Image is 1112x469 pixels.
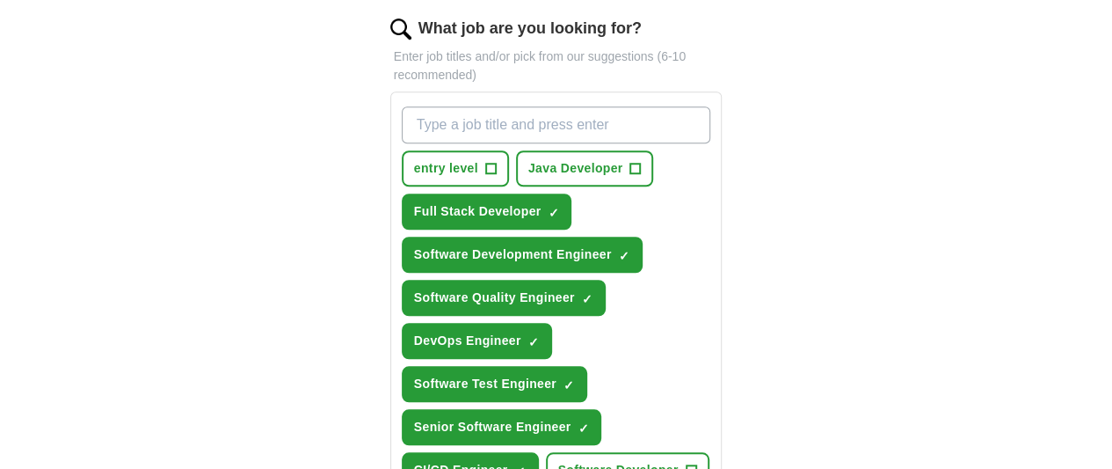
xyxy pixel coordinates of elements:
button: Software Test Engineer✓ [402,366,587,402]
span: Senior Software Engineer [414,418,571,436]
span: DevOps Engineer [414,332,521,350]
span: ✓ [548,206,558,220]
span: entry level [414,159,478,178]
span: ✓ [563,378,574,392]
span: Software Development Engineer [414,245,612,264]
span: Software Quality Engineer [414,289,575,307]
span: Java Developer [528,159,623,178]
button: DevOps Engineer✓ [402,323,552,359]
input: Type a job title and press enter [402,106,711,143]
button: Senior Software Engineer✓ [402,409,602,445]
label: What job are you looking for? [418,17,642,40]
button: Java Developer [516,150,654,187]
img: search.png [390,18,411,40]
span: ✓ [582,292,592,306]
span: Software Test Engineer [414,375,556,393]
span: ✓ [578,421,588,436]
span: ✓ [619,249,629,263]
button: entry level [402,150,509,187]
span: ✓ [528,335,539,349]
button: Full Stack Developer✓ [402,194,572,230]
button: Software Quality Engineer✓ [402,280,606,316]
p: Enter job titles and/or pick from our suggestions (6-10 recommended) [390,48,723,84]
button: Software Development Engineer✓ [402,237,643,273]
span: Full Stack Developer [414,202,541,221]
